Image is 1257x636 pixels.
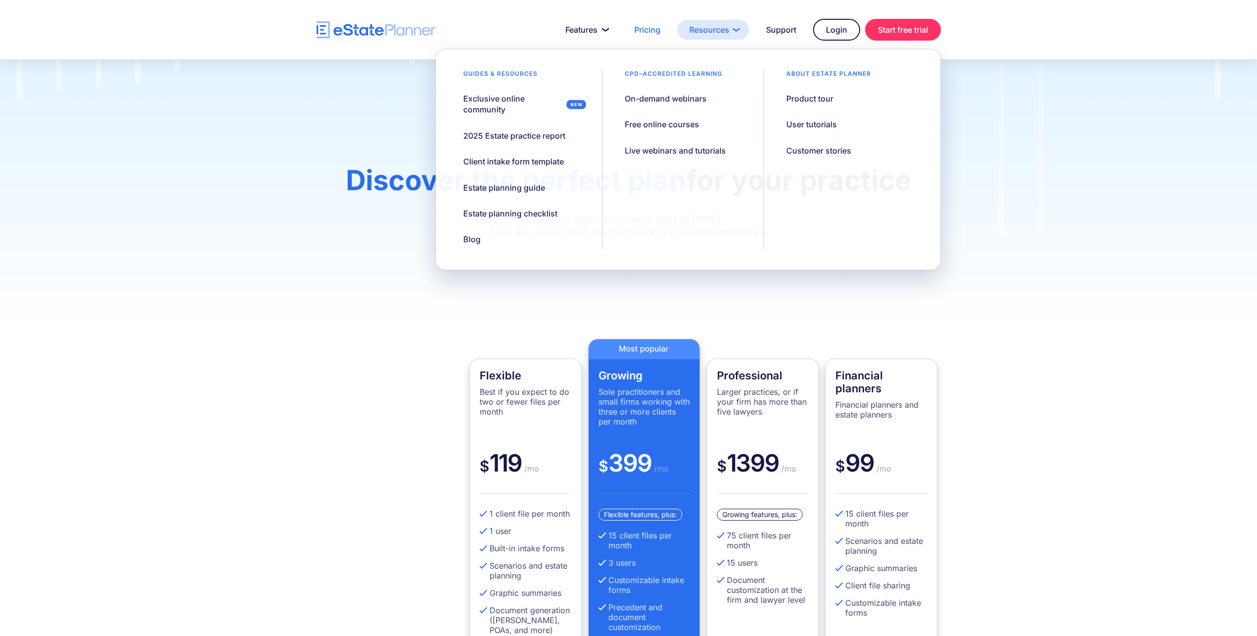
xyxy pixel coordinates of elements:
li: 15 client files per month [835,509,927,529]
li: 1 user [480,526,571,536]
div: Client intake form template [463,156,564,167]
a: Login [813,19,860,41]
a: Estate planning checklist [451,203,570,224]
p: Larger practices, or if your firm has more than five lawyers [717,387,809,417]
li: 15 client files per month [599,530,690,550]
span: $ [599,457,608,475]
a: Exclusive online community [451,88,592,120]
a: Live webinars and tutorials [612,140,738,160]
div: Customer stories [786,145,851,156]
h4: Flexible [480,369,571,382]
p: Best if you expect to do two or fewer files per month [480,387,571,417]
span: /mo [522,464,539,474]
li: Customizable intake forms [599,575,690,595]
li: Document customization at the firm and lawyer level [717,575,809,605]
div: Estate planning checklist [463,208,557,219]
p: Sole practitioners and small firms working with three or more clients per month [599,387,690,426]
li: Scenarios and estate planning [835,536,927,556]
span: /mo [779,464,796,474]
div: 119 [480,448,571,494]
p: Start any plan with a free 14-day trial [DATE]. If you are unsure which plan to choose, we would ... [317,213,941,239]
div: User tutorials [786,119,837,130]
span: $ [835,457,845,475]
a: Estate planning guide [451,177,557,198]
h4: Growing [599,369,690,382]
li: 15 users [717,558,809,568]
a: User tutorials [774,114,849,135]
a: Features [553,20,617,40]
a: Support [754,20,808,40]
li: Customizable intake forms [835,598,927,618]
a: Pricing [622,20,672,40]
li: Client file sharing [835,581,927,590]
li: 3 users [599,558,690,568]
span: Discover the perfect plan [346,163,686,197]
span: $ [717,457,727,475]
div: On-demand webinars [625,93,707,104]
div: 2025 Estate practice report [463,130,565,141]
li: 75 client files per month [717,530,809,550]
h4: Professional [717,369,809,382]
div: 399 [599,448,690,494]
a: Blog [451,229,493,250]
a: Free online courses [612,114,711,135]
a: home [317,21,436,39]
div: CPD–accredited learning [612,69,735,83]
div: Product tour [786,93,833,104]
a: Customer stories [774,140,864,160]
span: /mo [652,464,669,474]
a: Product tour [774,88,846,109]
a: 2025 Estate practice report [451,125,578,146]
a: Resources [677,20,749,40]
div: About estate planner [774,69,883,83]
div: Exclusive online community [463,93,562,115]
h4: Financial planners [835,369,927,395]
div: 1399 [717,448,809,494]
div: Blog [463,234,481,245]
li: Graphic summaries [480,588,571,598]
div: Growing features, plus: [717,509,803,521]
div: 99 [835,448,927,494]
li: Built-in intake forms [480,543,571,553]
li: Precedent and document customization [599,602,690,632]
span: /mo [874,464,891,474]
a: On-demand webinars [612,88,719,109]
div: Live webinars and tutorials [625,145,726,156]
a: Client intake form template [451,151,576,172]
div: Flexible features, plus: [599,509,682,521]
h1: for your practice [317,165,941,206]
li: 1 client file per month [480,509,571,519]
li: Scenarios and estate planning [480,561,571,581]
div: Guides & resources [451,69,550,83]
span: $ [480,457,490,475]
div: Free online courses [625,119,699,130]
a: Start free trial [865,19,941,41]
li: Document generation ([PERSON_NAME], POAs, and more) [480,605,571,635]
li: Graphic summaries [835,563,927,573]
div: Estate planning guide [463,182,545,193]
p: Financial planners and estate planners [835,400,927,420]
